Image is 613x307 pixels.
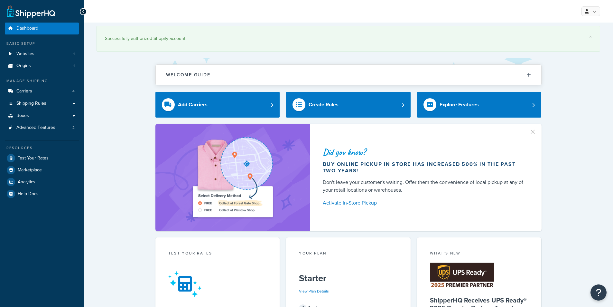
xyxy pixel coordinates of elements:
a: Websites1 [5,48,79,60]
h2: Welcome Guide [166,72,210,77]
div: Test your rates [168,250,267,258]
button: Open Resource Center [590,284,607,301]
li: Websites [5,48,79,60]
a: Dashboard [5,23,79,34]
span: Help Docs [18,191,39,197]
div: Add Carriers [178,100,208,109]
span: Analytics [18,179,35,185]
div: Manage Shipping [5,78,79,84]
span: 1 [73,63,75,69]
div: Basic Setup [5,41,79,46]
a: View Plan Details [299,288,329,294]
div: Create Rules [309,100,339,109]
a: Shipping Rules [5,98,79,110]
a: Advanced Features2 [5,122,79,134]
a: Boxes [5,110,79,122]
span: Boxes [16,113,29,119]
span: Test Your Rates [18,156,49,161]
a: Explore Features [417,92,542,118]
span: 1 [73,51,75,57]
span: 4 [72,89,75,94]
a: Marketplace [5,164,79,176]
a: × [589,34,592,39]
a: Add Carriers [155,92,280,118]
a: Carriers4 [5,85,79,97]
li: Advanced Features [5,122,79,134]
div: What's New [430,250,529,258]
button: Welcome Guide [156,65,541,85]
span: Advanced Features [16,125,55,130]
a: Origins1 [5,60,79,72]
span: Websites [16,51,34,57]
div: Don't leave your customer's waiting. Offer them the convenience of local pickup at any of your re... [323,178,526,194]
h5: Starter [299,273,398,283]
div: Did you know? [323,148,526,157]
span: Shipping Rules [16,101,46,106]
li: Carriers [5,85,79,97]
span: Origins [16,63,31,69]
span: Carriers [16,89,32,94]
span: 2 [72,125,75,130]
a: Help Docs [5,188,79,200]
span: Marketplace [18,168,42,173]
a: Test Your Rates [5,152,79,164]
a: Activate In-Store Pickup [323,198,526,207]
span: Dashboard [16,26,38,31]
li: Origins [5,60,79,72]
div: Resources [5,145,79,151]
div: Successfully authorized Shopify account [105,34,592,43]
a: Create Rules [286,92,411,118]
div: Explore Features [440,100,479,109]
img: ad-shirt-map-b0359fc47e01cab431d101c4b569394f6a03f54285957d908178d52f29eb9668.png [174,134,291,221]
div: Buy online pickup in store has increased 500% in the past two years! [323,161,526,174]
div: Your Plan [299,250,398,258]
a: Analytics [5,176,79,188]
